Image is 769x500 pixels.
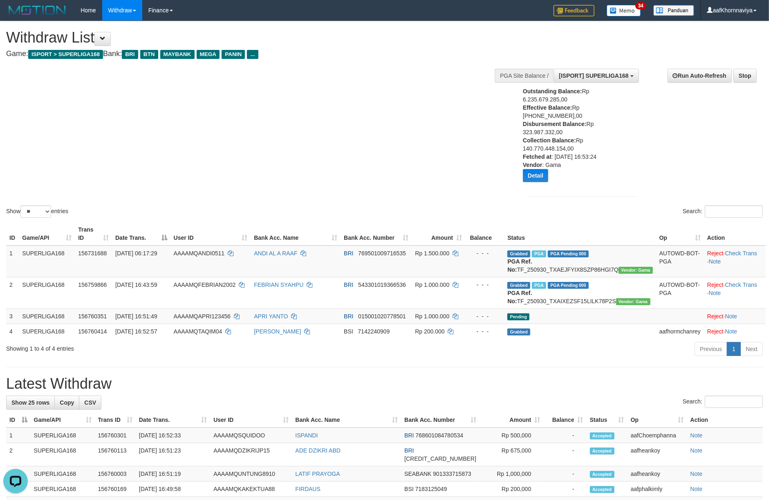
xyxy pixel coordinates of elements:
[705,396,763,408] input: Search:
[254,328,301,335] a: [PERSON_NAME]
[507,282,530,289] span: Grabbed
[590,448,614,455] span: Accepted
[548,282,589,289] span: PGA Pending
[251,222,341,245] th: Bank Acc. Name: activate to sort column ascending
[704,222,766,245] th: Action
[587,412,628,428] th: Status: activate to sort column ascending
[725,313,737,320] a: Note
[160,50,195,59] span: MAYBANK
[54,396,79,410] a: Copy
[6,4,68,16] img: MOTION_logo.png
[174,313,231,320] span: AAAAMQAPRI123456
[210,443,292,466] td: AAAAMQDZIKRIJP15
[136,443,210,466] td: [DATE] 16:51:23
[78,313,107,320] span: 156760351
[727,342,741,356] a: 1
[344,328,353,335] span: BSI
[115,328,157,335] span: [DATE] 16:52:57
[136,482,210,497] td: [DATE] 16:49:58
[60,399,74,406] span: Copy
[174,250,225,257] span: AAAAMQANDI0511
[415,250,449,257] span: Rp 1.500.000
[523,88,582,95] b: Outstanding Balance:
[19,309,75,324] td: SUPERLIGA168
[415,328,444,335] span: Rp 200.000
[344,313,353,320] span: BRI
[656,245,704,277] td: AUTOWD-BOT-PGA
[653,5,694,16] img: panduan.png
[79,396,101,410] a: CSV
[122,50,138,59] span: BRI
[691,432,703,439] a: Note
[733,69,757,83] a: Stop
[590,432,614,439] span: Accepted
[115,313,157,320] span: [DATE] 16:51:49
[704,277,766,309] td: · ·
[19,277,75,309] td: SUPERLIGA168
[136,466,210,482] td: [DATE] 16:51:19
[709,258,721,265] a: Note
[707,282,724,288] a: Reject
[20,205,51,218] select: Showentries
[668,69,732,83] a: Run Auto-Refresh
[543,428,586,443] td: -
[292,412,401,428] th: Bank Acc. Name: activate to sort column ascending
[136,428,210,443] td: [DATE] 16:52:33
[433,471,471,477] span: Copy 901333715873 to clipboard
[6,341,314,353] div: Showing 1 to 4 of 4 entries
[740,342,763,356] a: Next
[6,309,19,324] td: 3
[532,282,546,289] span: Marked by aafheankoy
[84,399,96,406] span: CSV
[590,486,614,493] span: Accepted
[469,281,501,289] div: - - -
[78,328,107,335] span: 156760414
[554,5,594,16] img: Feedback.jpg
[607,5,641,16] img: Button%20Memo.svg
[495,69,554,83] div: PGA Site Balance /
[543,412,586,428] th: Balance: activate to sort column ascending
[707,250,724,257] a: Reject
[296,486,321,492] a: FIRDAUS
[254,250,297,257] a: ANDI AL A RAAF
[210,428,292,443] td: AAAAMQSQUIDOO
[6,396,55,410] a: Show 25 rows
[19,245,75,277] td: SUPERLIGA168
[480,482,543,497] td: Rp 200,000
[707,313,724,320] a: Reject
[28,50,103,59] span: ISPORT > SUPERLIGA168
[507,290,532,304] b: PGA Ref. No:
[705,205,763,218] input: Search:
[344,282,353,288] span: BRI
[31,443,95,466] td: SUPERLIGA168
[358,282,406,288] span: Copy 543301019366536 to clipboard
[6,277,19,309] td: 2
[296,471,340,477] a: LATIF PRAYOGA
[404,455,476,462] span: Copy 110701011327509 to clipboard
[635,2,646,9] span: 34
[523,87,623,188] div: Rp 6.235.679.285,00 Rp [PHONE_NUMBER],00 Rp 323.987.332,00 Rp 140.770.448.154,00 : [DATE] 16:53:2...
[95,428,136,443] td: 156760301
[469,312,501,320] div: - - -
[415,282,449,288] span: Rp 1.000.000
[296,432,318,439] a: ISPANDI
[3,3,28,28] button: Open LiveChat chat widget
[695,342,727,356] a: Previous
[247,50,258,59] span: ...
[6,443,31,466] td: 2
[480,443,543,466] td: Rp 675,000
[115,282,157,288] span: [DATE] 16:43:59
[691,486,703,492] a: Note
[543,482,586,497] td: -
[31,428,95,443] td: SUPERLIGA168
[6,376,763,392] h1: Latest Withdraw
[707,328,724,335] a: Reject
[691,471,703,477] a: Note
[507,329,530,336] span: Grabbed
[616,298,650,305] span: Vendor URL: https://trx31.1velocity.biz
[683,396,763,408] label: Search:
[523,137,576,144] b: Collection Balance:
[6,412,31,428] th: ID: activate to sort column descending
[174,282,236,288] span: AAAAMQFEBRIAN2002
[554,69,639,83] button: [ISPORT] SUPERLIGA168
